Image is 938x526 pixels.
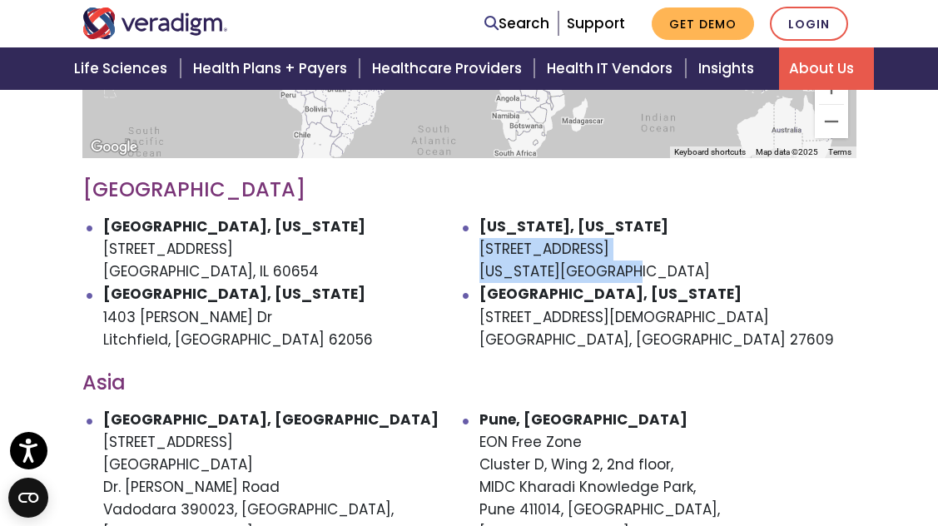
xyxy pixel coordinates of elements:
[652,7,754,40] a: Get Demo
[479,283,856,351] li: [STREET_ADDRESS][DEMOGRAPHIC_DATA] [GEOGRAPHIC_DATA], [GEOGRAPHIC_DATA] 27609
[484,12,549,35] a: Search
[756,147,818,156] span: Map data ©2025
[82,178,856,202] h3: [GEOGRAPHIC_DATA]
[770,7,848,41] a: Login
[87,136,141,158] img: Google
[103,284,365,304] strong: [GEOGRAPHIC_DATA], [US_STATE]
[779,47,874,90] a: About Us
[362,47,537,90] a: Healthcare Providers
[828,147,851,156] a: Terms (opens in new tab)
[688,47,779,90] a: Insights
[567,13,625,33] a: Support
[103,216,479,284] li: [STREET_ADDRESS] [GEOGRAPHIC_DATA], IL 60654
[479,284,742,304] strong: [GEOGRAPHIC_DATA], [US_STATE]
[815,105,848,138] button: Zoom out
[8,478,48,518] button: Open CMP widget
[103,216,365,236] strong: [GEOGRAPHIC_DATA], [US_STATE]
[64,47,182,90] a: Life Sciences
[87,136,141,158] a: Open this area in Google Maps (opens a new window)
[103,409,439,429] strong: [GEOGRAPHIC_DATA], [GEOGRAPHIC_DATA]
[183,47,362,90] a: Health Plans + Payers
[103,283,479,351] li: 1403 [PERSON_NAME] Dr Litchfield, [GEOGRAPHIC_DATA] 62056
[479,216,856,284] li: [STREET_ADDRESS] [US_STATE][GEOGRAPHIC_DATA]
[537,47,687,90] a: Health IT Vendors
[82,371,856,395] h3: Asia
[479,216,668,236] strong: [US_STATE], [US_STATE]
[674,146,746,158] button: Keyboard shortcuts
[479,409,687,429] strong: Pune, [GEOGRAPHIC_DATA]
[82,7,228,39] img: Veradigm logo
